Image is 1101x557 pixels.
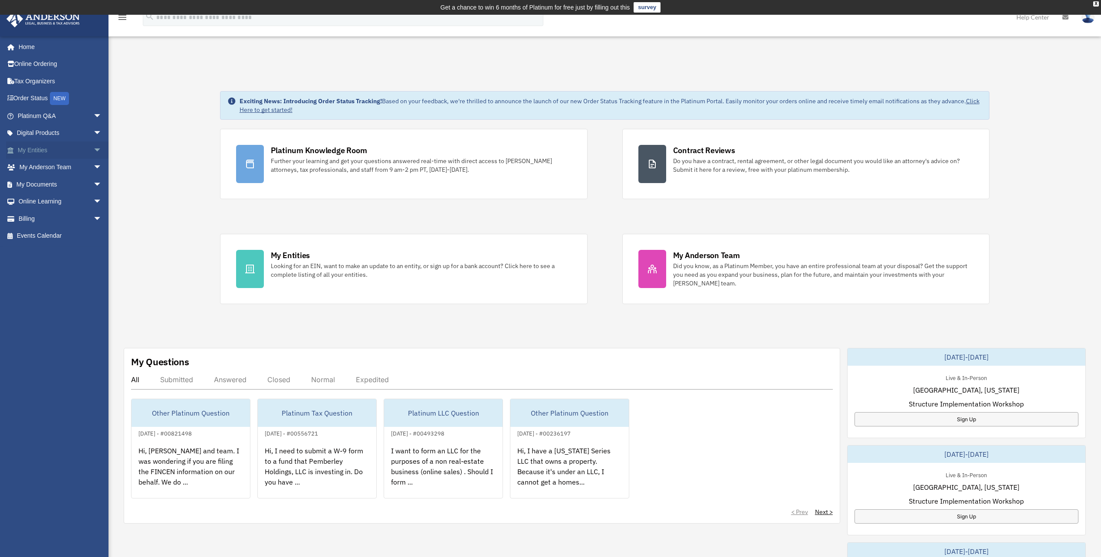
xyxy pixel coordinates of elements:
div: Submitted [160,375,193,384]
div: All [131,375,139,384]
span: arrow_drop_down [93,159,111,177]
span: [GEOGRAPHIC_DATA], [US_STATE] [913,385,1019,395]
div: Did you know, as a Platinum Member, you have an entire professional team at your disposal? Get th... [673,262,974,288]
a: My Entitiesarrow_drop_down [6,141,115,159]
div: Answered [214,375,246,384]
div: Get a chance to win 6 months of Platinum for free just by filling out this [440,2,630,13]
div: [DATE] - #00556721 [258,428,325,437]
a: Home [6,38,111,56]
a: My Anderson Team Did you know, as a Platinum Member, you have an entire professional team at your... [622,234,990,304]
span: Structure Implementation Workshop [909,496,1024,506]
i: menu [117,12,128,23]
div: Expedited [356,375,389,384]
div: Normal [311,375,335,384]
a: Billingarrow_drop_down [6,210,115,227]
div: Hi, I have a [US_STATE] Series LLC that owns a property. Because it's under an LLC, I cannot get ... [510,439,629,506]
a: Online Ordering [6,56,115,73]
a: survey [634,2,661,13]
span: arrow_drop_down [93,193,111,211]
a: My Entities Looking for an EIN, want to make an update to an entity, or sign up for a bank accoun... [220,234,588,304]
a: Events Calendar [6,227,115,245]
span: arrow_drop_down [93,107,111,125]
div: [DATE] - #00493298 [384,428,451,437]
div: I want to form an LLC for the purposes of a non real-estate business (online sales) . Should I fo... [384,439,503,506]
a: Online Learningarrow_drop_down [6,193,115,210]
a: My Anderson Teamarrow_drop_down [6,159,115,176]
div: My Anderson Team [673,250,740,261]
a: Platinum Q&Aarrow_drop_down [6,107,115,125]
span: arrow_drop_down [93,141,111,159]
a: Platinum Tax Question[DATE] - #00556721Hi, I need to submit a W-9 form to a fund that Pemberley H... [257,399,377,498]
div: Hi, [PERSON_NAME] and team. I was wondering if you are filing the FINCEN information on our behal... [131,439,250,506]
div: Do you have a contract, rental agreement, or other legal document you would like an attorney's ad... [673,157,974,174]
div: Platinum LLC Question [384,399,503,427]
a: Other Platinum Question[DATE] - #00821498Hi, [PERSON_NAME] and team. I was wondering if you are f... [131,399,250,498]
a: Platinum Knowledge Room Further your learning and get your questions answered real-time with dire... [220,129,588,199]
div: My Entities [271,250,310,261]
a: Tax Organizers [6,72,115,90]
span: arrow_drop_down [93,125,111,142]
div: Live & In-Person [939,470,994,479]
div: close [1093,1,1099,7]
div: My Questions [131,355,189,368]
div: Further your learning and get your questions answered real-time with direct access to [PERSON_NAM... [271,157,572,174]
a: Digital Productsarrow_drop_down [6,125,115,142]
i: search [145,12,154,21]
span: Structure Implementation Workshop [909,399,1024,409]
div: Other Platinum Question [131,399,250,427]
div: Looking for an EIN, want to make an update to an entity, or sign up for a bank account? Click her... [271,262,572,279]
a: Click Here to get started! [240,97,979,114]
div: Closed [267,375,290,384]
div: [DATE] - #00236197 [510,428,578,437]
a: Platinum LLC Question[DATE] - #00493298I want to form an LLC for the purposes of a non real-estat... [384,399,503,498]
div: Live & In-Person [939,373,994,382]
img: User Pic [1081,11,1094,23]
span: arrow_drop_down [93,210,111,228]
a: Next > [815,508,833,516]
a: menu [117,15,128,23]
img: Anderson Advisors Platinum Portal [4,10,82,27]
div: NEW [50,92,69,105]
a: Sign Up [855,509,1078,524]
div: [DATE]-[DATE] [848,348,1085,366]
a: My Documentsarrow_drop_down [6,176,115,193]
a: Other Platinum Question[DATE] - #00236197Hi, I have a [US_STATE] Series LLC that owns a property.... [510,399,629,498]
strong: Exciting News: Introducing Order Status Tracking! [240,97,382,105]
div: Hi, I need to submit a W-9 form to a fund that Pemberley Holdings, LLC is investing in. Do you ha... [258,439,376,506]
div: Contract Reviews [673,145,735,156]
div: [DATE] - #00821498 [131,428,199,437]
div: Platinum Tax Question [258,399,376,427]
span: arrow_drop_down [93,176,111,193]
span: [GEOGRAPHIC_DATA], [US_STATE] [913,482,1019,492]
a: Sign Up [855,412,1078,426]
a: Order StatusNEW [6,90,115,108]
div: [DATE]-[DATE] [848,446,1085,463]
a: Contract Reviews Do you have a contract, rental agreement, or other legal document you would like... [622,129,990,199]
div: Platinum Knowledge Room [271,145,367,156]
div: Other Platinum Question [510,399,629,427]
div: Based on your feedback, we're thrilled to announce the launch of our new Order Status Tracking fe... [240,97,983,114]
